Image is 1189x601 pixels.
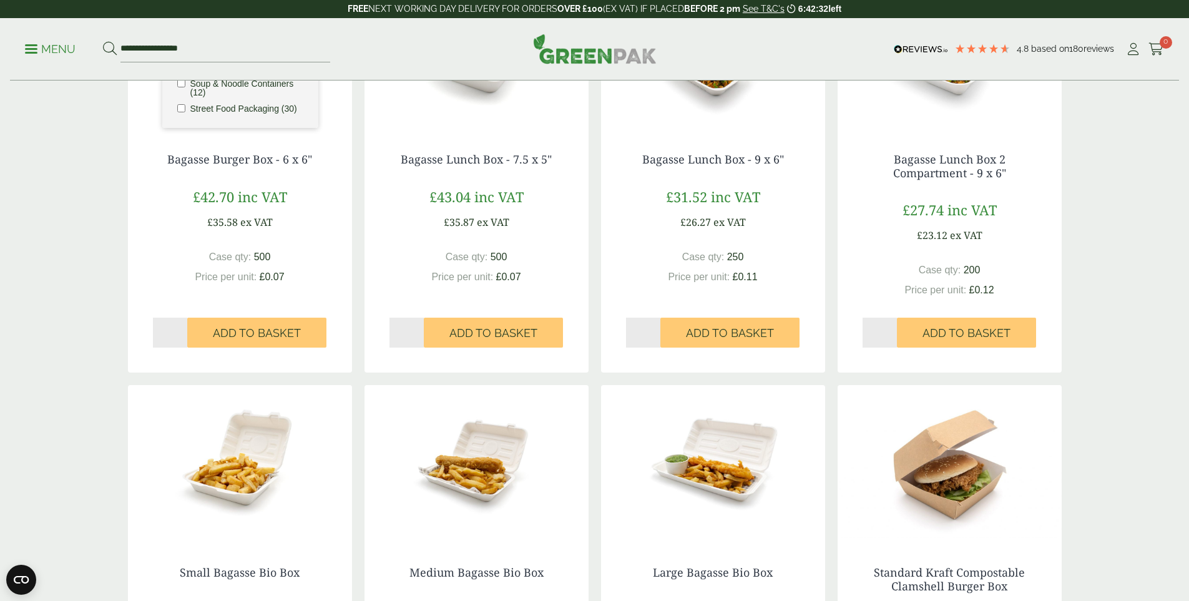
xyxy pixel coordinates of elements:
span: Price per unit: [195,271,257,282]
span: £27.74 [903,200,944,219]
span: Add to Basket [686,326,774,340]
span: 180 [1069,44,1084,54]
span: ex VAT [477,215,509,229]
span: 6:42:32 [798,4,828,14]
span: £0.11 [733,271,758,282]
span: Case qty: [919,265,961,275]
span: £42.70 [193,187,234,206]
img: GreenPak Supplies [533,34,657,64]
img: 2320027AB Small Bio Box open with food [128,385,352,541]
button: Open CMP widget [6,565,36,595]
button: Add to Basket [424,318,563,348]
button: Add to Basket [660,318,800,348]
span: reviews [1084,44,1114,54]
a: Bagasse Burger Box - 6 x 6" [167,152,312,167]
strong: BEFORE 2 pm [684,4,740,14]
span: ex VAT [713,215,746,229]
span: Add to Basket [922,326,1010,340]
span: Case qty: [682,252,725,262]
span: Price per unit: [904,285,966,295]
span: £31.52 [666,187,707,206]
label: Street Food Packaging (30) [190,104,297,113]
span: 500 [254,252,271,262]
span: 4.8 [1017,44,1031,54]
a: 0 [1148,40,1164,59]
i: Cart [1148,43,1164,56]
a: Bagasse Lunch Box - 7.5 x 5" [401,152,552,167]
img: REVIEWS.io [894,45,948,54]
a: Standard Kraft Compostable Clamshell Burger Box [874,565,1025,594]
span: Case qty: [209,252,252,262]
img: Standard Kraft Clamshell Burger Box with Chicken Burger [838,385,1062,541]
span: Case qty: [446,252,488,262]
span: 0 [1160,36,1172,49]
span: inc VAT [238,187,287,206]
i: My Account [1125,43,1141,56]
a: Medium Bagasse Bio Box [409,565,544,580]
span: £26.27 [680,215,711,229]
span: £35.87 [444,215,474,229]
span: £43.04 [429,187,471,206]
span: £0.07 [496,271,521,282]
span: Add to Basket [449,326,537,340]
span: Price per unit: [431,271,493,282]
label: Soup & Noodle Containers (12) [190,79,303,97]
a: Large Bagasse Bio Box [653,565,773,580]
span: inc VAT [947,200,997,219]
strong: FREE [348,4,368,14]
span: inc VAT [711,187,760,206]
span: ex VAT [950,228,982,242]
a: Menu [25,42,76,54]
span: ex VAT [240,215,273,229]
img: 2320027AA Medium Bio Box open with food [365,385,589,541]
span: Price per unit: [668,271,730,282]
span: 250 [727,252,744,262]
span: £35.58 [207,215,238,229]
button: Add to Basket [897,318,1036,348]
img: 2320028 Large Bagasse Bio Box open with food [601,385,825,541]
strong: OVER £100 [557,4,603,14]
span: £23.12 [917,228,947,242]
span: £0.12 [969,285,994,295]
span: 200 [964,265,981,275]
span: left [828,4,841,14]
button: Add to Basket [187,318,326,348]
span: 500 [491,252,507,262]
span: £0.07 [260,271,285,282]
a: Bagasse Lunch Box 2 Compartment - 9 x 6" [893,152,1006,180]
span: inc VAT [474,187,524,206]
span: Add to Basket [213,326,301,340]
a: Bagasse Lunch Box - 9 x 6" [642,152,784,167]
div: 4.78 Stars [954,43,1010,54]
span: Based on [1031,44,1069,54]
a: Small Bagasse Bio Box [180,565,300,580]
a: See T&C's [743,4,785,14]
p: Menu [25,42,76,57]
